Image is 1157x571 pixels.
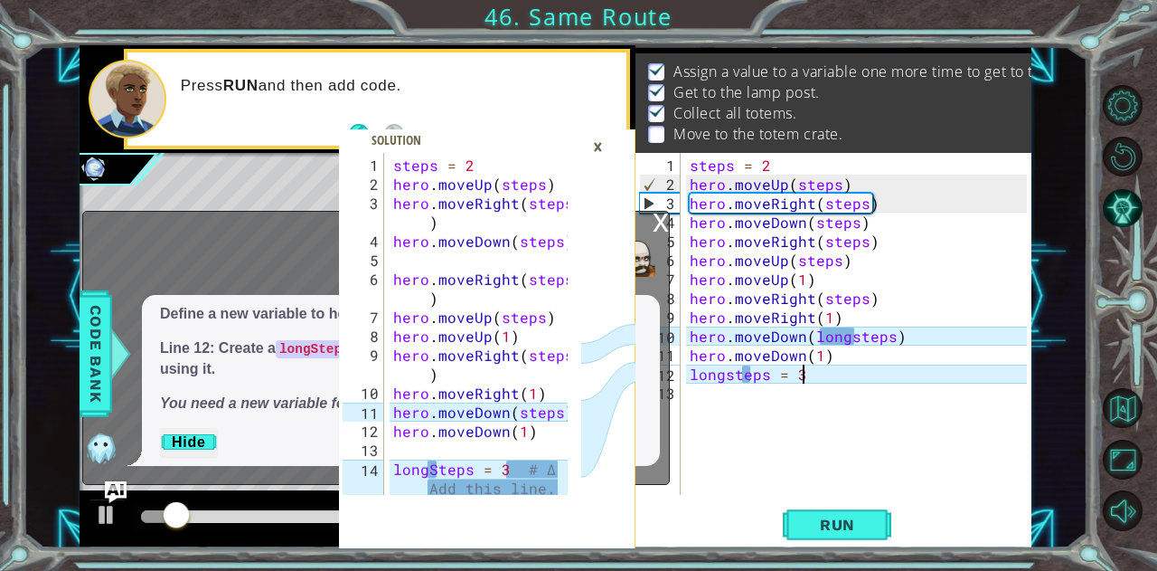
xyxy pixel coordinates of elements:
div: 6 [343,270,384,308]
div: 11 [343,403,384,422]
button: Restart Level [1103,137,1143,176]
p: Define a new variable to help. [160,304,642,325]
button: Hide [160,428,218,457]
a: Back to Map [1105,383,1157,434]
div: 4 [343,232,384,251]
p: Move to the totem crate. [673,124,842,144]
div: 8 [343,327,384,346]
p: Line 12: Create a variable and assign it a value before using it. [160,338,642,380]
div: 1 [639,156,681,175]
div: 2 [343,175,384,194]
span: Code Bank [81,298,110,408]
div: x [653,212,669,230]
p: Press and then add code. [181,76,615,96]
button: Shift+Enter: Run current code. [783,505,891,545]
img: Check mark for checkbox [648,82,666,97]
div: 5 [343,251,384,270]
div: Solution [362,131,430,149]
div: 2 [640,175,681,194]
div: 13 [343,441,384,460]
div: 1 [343,156,384,175]
div: 12 [343,422,384,441]
div: 7 [343,308,384,327]
div: 10 [343,384,384,403]
div: × [584,131,612,162]
button: Ctrl + P: Play [89,499,125,536]
img: Check mark for checkbox [648,103,666,118]
button: Back to Map [1103,388,1143,428]
p: Collect all totems. [673,103,796,123]
img: Check mark for checkbox [648,62,666,76]
img: Image for 6102e7f128067a00236f7c63 [80,153,108,182]
img: AI [83,430,119,466]
p: Get to the lamp post. [673,82,820,102]
div: 3 [343,194,384,232]
div: 14 [343,460,384,498]
button: Maximize Browser [1103,440,1143,480]
button: Ask AI [105,481,127,503]
div: 9 [343,346,384,384]
button: Level Options [1103,85,1143,125]
span: Run [802,516,873,534]
strong: RUN [223,77,259,94]
button: AI Hint [1103,188,1143,228]
code: longSteps [276,340,353,358]
p: Assign a value to a variable one more time to get to the totem crate. [673,62,1138,81]
span: : Incomplete [701,26,818,48]
img: Player [619,241,655,277]
button: Mute [1103,490,1143,530]
div: 3 [640,194,681,213]
em: You need a new variable for longer distances to move. [160,395,533,411]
